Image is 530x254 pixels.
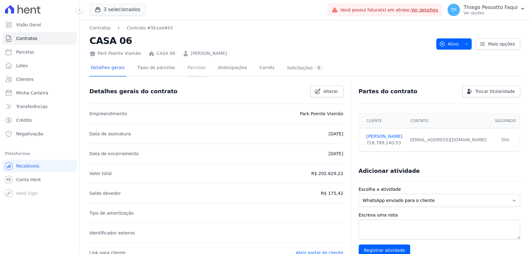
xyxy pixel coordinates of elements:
a: [PERSON_NAME] [191,50,227,57]
span: Clientes [16,76,34,82]
nav: Breadcrumb [89,25,173,31]
span: Lotes [16,63,28,69]
p: Identificador externo [89,229,135,237]
a: Crédito [2,114,77,126]
th: Cliente [359,114,407,128]
button: Ativo [436,38,472,50]
p: Data de encerramento [89,150,139,157]
a: Contratos [2,32,77,45]
span: Ativo [439,38,459,50]
a: Contrato #5b1ee843 [127,25,173,31]
span: Negativação [16,131,43,137]
span: Conta Hent [16,177,41,183]
p: Saldo devedor [89,190,121,197]
span: Trocar titularidade [475,88,515,94]
a: Solicitações0 [286,60,324,77]
a: Alterar [310,85,343,97]
div: Park Poente Viamão [89,50,141,57]
button: 3 selecionados [89,4,146,15]
p: [DATE] [328,130,343,138]
button: TP Thiago Pessatto Faqui Ver opções [442,1,530,19]
a: Negativação [2,128,77,140]
a: [PERSON_NAME] [366,133,403,140]
a: Ver detalhes [411,7,438,12]
span: TP [451,8,456,12]
th: Segurado [491,114,520,128]
div: Solicitações [287,65,323,71]
td: Sim [491,128,520,151]
span: Recebíveis [16,163,39,169]
a: Visão Geral [2,19,77,31]
h3: Partes do contrato [359,88,418,95]
a: Carnês [258,60,276,77]
a: Lotes [2,59,77,72]
h3: Adicionar atividade [359,167,420,175]
p: Ver opções [464,11,518,15]
div: 728.789.240-53 [366,140,403,146]
label: Escreva uma nota [359,212,520,218]
a: Trocar titularidade [462,85,520,97]
span: Alterar [323,88,338,94]
a: Detalhes gerais [89,60,126,77]
h3: Detalhes gerais do contrato [89,88,177,95]
span: Parcelas [16,49,34,55]
a: Mais opções [475,38,520,50]
p: Thiago Pessatto Faqui [464,4,518,11]
a: Contratos [89,25,111,31]
a: Transferências [2,100,77,113]
span: Você possui fatura(s) em atraso. [340,7,438,13]
a: Clientes [2,73,77,85]
p: Data de assinatura [89,130,131,138]
p: Tipo de amortização [89,209,134,217]
span: Minha Carteira [16,90,48,96]
span: Crédito [16,117,32,123]
p: R$ 202.629,22 [311,170,343,177]
a: Minha Carteira [2,87,77,99]
p: R$ 175,42 [321,190,343,197]
th: Contato [406,114,491,128]
h2: CASA 06 [89,34,431,48]
div: 0 [315,65,323,71]
label: Escolha a atividade [359,186,520,193]
span: Transferências [16,103,48,110]
nav: Breadcrumb [89,25,431,31]
p: Park Poente Viamão [300,110,343,117]
a: Antecipações [217,60,248,77]
a: CASA 06 [156,50,175,57]
div: [EMAIL_ADDRESS][DOMAIN_NAME] [410,137,487,143]
p: Empreendimento [89,110,127,117]
p: Valor total [89,170,112,177]
span: Mais opções [488,41,515,47]
span: Visão Geral [16,22,41,28]
div: Plataformas [5,150,74,157]
a: Parcelas [2,46,77,58]
p: [DATE] [328,150,343,157]
a: Recebíveis [2,160,77,172]
a: Parcelas [186,60,207,77]
span: Contratos [16,35,37,42]
a: Tipos de parcelas [136,60,176,77]
a: Conta Hent [2,173,77,186]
